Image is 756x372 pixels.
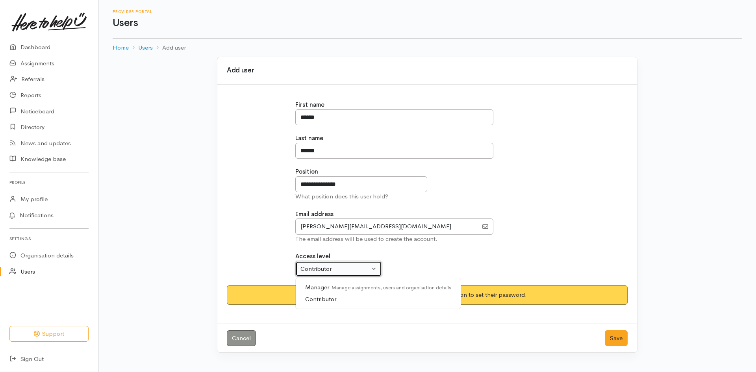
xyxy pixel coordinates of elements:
button: Save [605,330,628,346]
label: First name [295,100,324,109]
div: What position does this user hold? [295,192,560,201]
h6: Profile [9,177,89,188]
small: Contributor [336,296,366,303]
div: The email address will be used to create the account. [295,235,560,244]
li: Add user [153,43,186,52]
h1: Users [113,17,742,29]
h3: Add user [227,67,628,74]
button: Support [9,326,89,342]
label: Email address [295,210,334,219]
label: Position [295,167,318,176]
nav: breadcrumb [113,39,742,57]
label: Last name [295,134,323,143]
div: When you save, the person will be sent an invitation to set their password. [227,285,628,305]
a: Cancel [227,330,256,346]
span: Contributor [305,295,366,304]
label: Access level [295,252,330,261]
a: Home [113,43,129,52]
h6: Provider Portal [113,9,742,14]
span: Manager [305,283,452,292]
small: Manage assignments, users and organisation details [329,284,452,291]
a: Users [138,43,153,52]
h6: Settings [9,233,89,244]
button: Contributor [295,261,382,277]
div: Contributor [300,265,370,274]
